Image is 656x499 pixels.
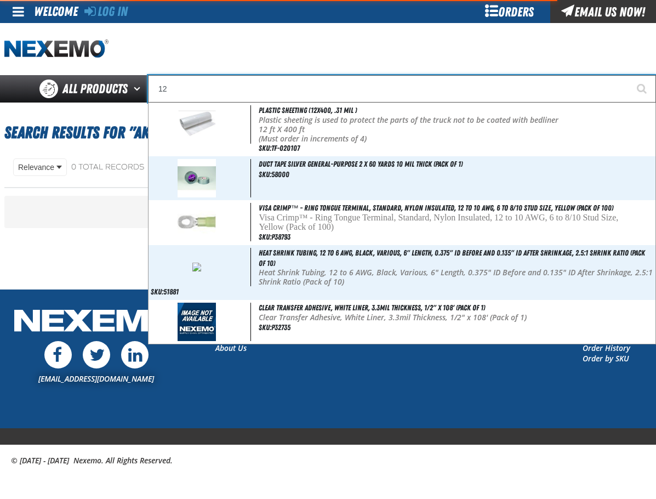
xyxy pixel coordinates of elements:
[84,4,128,19] a: Log In
[215,343,247,353] a: About Us
[259,233,290,241] span: SKU:P38793
[62,79,128,99] span: All Products
[130,75,148,103] button: Open All Products pages
[259,312,527,322] b: Clear Transfer Adhesive, White Liner, 3.3mil Thickness, 1/2" x 108' (Pack of 1)
[11,306,181,338] img: Nexemo Logo
[178,159,216,197] img: 5b1157feb0ce3865743411-p_31693.jpg
[259,268,653,287] p: Heat Shrink Tubing, 12 to 6 AWG, Black, Various, 6" Length, 0.375" ID Before and 0.135" ID After ...
[259,303,485,312] span: Clear Transfer Adhesive, White Liner, 3.3mil Thickness, 1/2" x 108' (Pack of 1)
[178,105,216,144] img: 5f29b506779c5770560264-030109_plastic-_poly_sheeting_1.jpg
[259,134,653,144] p: (Must order in increments of 4)
[151,287,179,296] span: SKU:51881
[259,160,463,168] span: Duct Tape Silver General-Purpose 2 X 60 Yards 10 mil Thick (Pack of 1)
[259,248,645,268] span: Heat Shrink Tubing, 12 to 6 AWG, Black, Various, 6" Length, 0.375" ID Before and 0.135" ID After ...
[38,373,154,384] a: [EMAIL_ADDRESS][DOMAIN_NAME]
[148,75,656,103] input: Search
[259,213,653,232] p: Visa Crimp™ - Ring Tongue Terminal, Standard, Nylon Insulated, 12 to 10 AWG, 6 to 8/10 Stud Size,...
[259,116,653,125] p: Plastic sheeting is used to protect the parts of the truck not to be coated with bedliner
[583,353,629,364] a: Order by SKU
[192,263,201,271] img: 65f471f46c18b367606464-51881.jpg
[178,303,216,341] img: missing_image.jpg
[583,343,630,353] a: Order History
[629,75,656,103] button: Start Searching
[178,203,216,241] img: 64d661f40d143978884434-P38793.jpg
[18,162,54,173] span: Relevance
[71,162,144,173] div: 0 total records
[4,39,109,59] img: Nexemo logo
[259,323,290,332] span: SKU:P32735
[259,203,613,212] span: Visa Crimp™ - Ring Tongue Terminal, Standard, Nylon Insulated, 12 to 10 AWG, 6 to 8/10 Stud Size,...
[259,125,653,134] p: 12 ft X 400 ft
[259,170,289,179] span: SKU:58000
[259,144,300,152] span: SKU:TF-020107
[4,118,652,148] h1: Search Results for "AK-LP-12MIL"
[259,106,357,115] span: Plastic Sheeting (12x400, .31 mil )
[4,39,109,59] a: Home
